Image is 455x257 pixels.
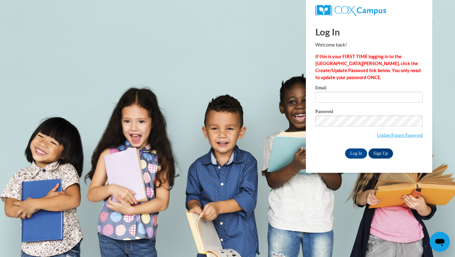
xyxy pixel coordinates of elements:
[430,232,450,252] iframe: Button to launch messaging window
[377,133,423,138] a: Update/Forgot Password
[315,5,423,16] a: COX Campus
[315,41,423,48] p: Welcome back!
[368,148,393,159] a: Sign Up
[345,148,367,159] input: Log In
[315,5,386,16] img: COX Campus
[315,25,423,38] h1: Log In
[315,85,423,92] label: Email
[315,109,423,116] label: Password
[315,54,421,80] strong: If this is your FIRST TIME logging in to the [GEOGRAPHIC_DATA][PERSON_NAME], click the Create/Upd...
